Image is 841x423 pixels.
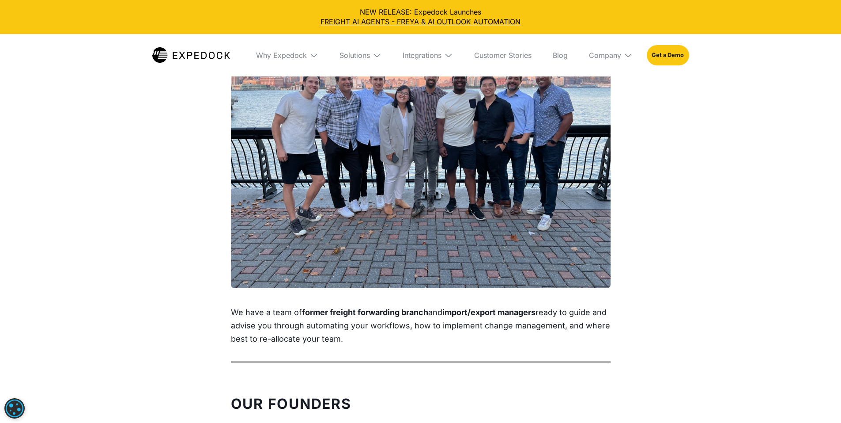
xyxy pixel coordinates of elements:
div: Why Expedock [256,51,307,60]
div: Why Expedock [249,34,325,76]
a: Get a Demo [647,45,689,65]
div: Integrations [403,51,441,60]
div: Company [582,34,640,76]
a: Blog [546,34,575,76]
a: FREIGHT AI AGENTS - FREYA & AI OUTLOOK AUTOMATION [7,17,834,27]
img: Co-founders Jig Young and Jeff Tan of Expedock.com with Sales Team [231,3,611,288]
div: Integrations [396,34,460,76]
iframe: Chat Widget [694,328,841,423]
div: NEW RELEASE: Expedock Launches [7,7,834,27]
strong: import/export managers [442,308,536,317]
div: Solutions [339,51,370,60]
strong: former freight forwarding branch [302,308,428,317]
strong: Our Founders [231,395,351,412]
div: ‍ [231,398,611,423]
a: Customer Stories [467,34,539,76]
div: Solutions [332,34,388,76]
div: Company [589,51,621,60]
p: We have a team of and ready to guide and advise you through automating your workflows, how to imp... [231,306,611,346]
